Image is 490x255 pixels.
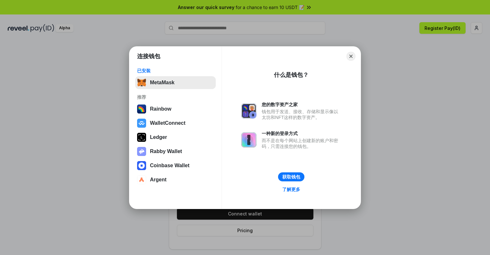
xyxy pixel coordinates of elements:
div: WalletConnect [150,120,186,126]
img: svg+xml,%3Csvg%20width%3D%2228%22%20height%3D%2228%22%20viewBox%3D%220%200%2028%2028%22%20fill%3D... [137,119,146,128]
button: MetaMask [135,76,216,89]
div: Argent [150,177,167,183]
button: Coinbase Wallet [135,159,216,172]
img: svg+xml,%3Csvg%20xmlns%3D%22http%3A%2F%2Fwww.w3.org%2F2000%2Fsvg%22%20fill%3D%22none%22%20viewBox... [241,132,257,148]
img: svg+xml,%3Csvg%20xmlns%3D%22http%3A%2F%2Fwww.w3.org%2F2000%2Fsvg%22%20fill%3D%22none%22%20viewBox... [241,103,257,119]
button: WalletConnect [135,117,216,130]
div: Coinbase Wallet [150,163,189,168]
div: Ledger [150,134,167,140]
button: Argent [135,173,216,186]
div: 您的数字资产之家 [262,102,341,107]
button: Rainbow [135,103,216,115]
a: 了解更多 [278,185,304,194]
div: 已安装 [137,68,214,74]
img: svg+xml,%3Csvg%20fill%3D%22none%22%20height%3D%2233%22%20viewBox%3D%220%200%2035%2033%22%20width%... [137,78,146,87]
div: Rainbow [150,106,171,112]
img: svg+xml,%3Csvg%20width%3D%2228%22%20height%3D%2228%22%20viewBox%3D%220%200%2028%2028%22%20fill%3D... [137,175,146,184]
button: 获取钱包 [278,172,304,181]
h1: 连接钱包 [137,52,160,60]
div: Rabby Wallet [150,149,182,154]
div: 一种新的登录方式 [262,131,341,136]
button: Close [346,52,355,61]
button: Ledger [135,131,216,144]
div: 推荐 [137,94,214,100]
img: svg+xml,%3Csvg%20width%3D%2228%22%20height%3D%2228%22%20viewBox%3D%220%200%2028%2028%22%20fill%3D... [137,161,146,170]
div: MetaMask [150,80,174,86]
div: 钱包用于发送、接收、存储和显示像以太坊和NFT这样的数字资产。 [262,109,341,120]
div: 而不是在每个网站上创建新的账户和密码，只需连接您的钱包。 [262,138,341,149]
div: 获取钱包 [282,174,300,180]
img: svg+xml,%3Csvg%20xmlns%3D%22http%3A%2F%2Fwww.w3.org%2F2000%2Fsvg%22%20fill%3D%22none%22%20viewBox... [137,147,146,156]
div: 什么是钱包？ [274,71,309,79]
img: svg+xml,%3Csvg%20width%3D%22120%22%20height%3D%22120%22%20viewBox%3D%220%200%20120%20120%22%20fil... [137,105,146,114]
img: svg+xml,%3Csvg%20xmlns%3D%22http%3A%2F%2Fwww.w3.org%2F2000%2Fsvg%22%20width%3D%2228%22%20height%3... [137,133,146,142]
div: 了解更多 [282,187,300,192]
button: Rabby Wallet [135,145,216,158]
